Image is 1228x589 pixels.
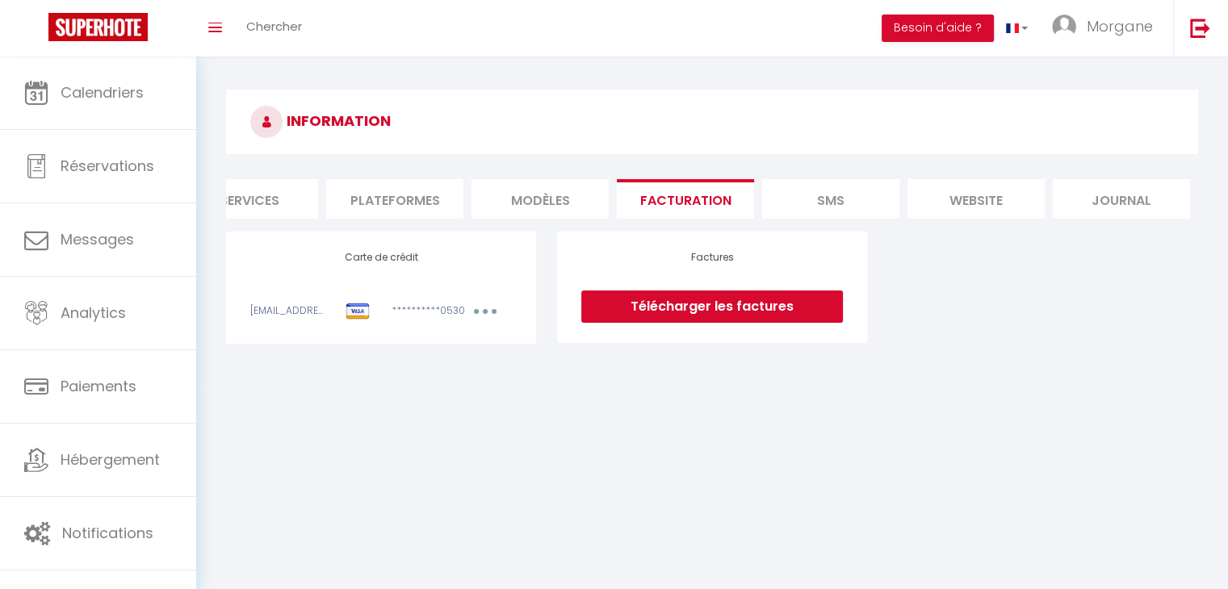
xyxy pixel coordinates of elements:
li: MODÈLES [472,179,609,219]
li: Plateformes [326,179,463,219]
a: Télécharger les factures [581,290,843,323]
span: Chercher [246,18,302,35]
span: Messages [61,229,134,249]
span: Réservations [61,156,154,176]
img: Super Booking [48,13,148,41]
img: credit-card [346,303,370,320]
h3: INFORMATION [226,90,1198,154]
h4: Carte de crédit [250,252,512,263]
span: Hébergement [61,449,160,470]
span: Calendriers [61,82,144,102]
img: ... [1052,15,1076,39]
h4: Factures [581,252,843,263]
span: Notifications [62,523,153,543]
button: Besoin d'aide ? [882,15,994,42]
li: SMS [762,179,899,219]
img: logout [1190,18,1210,38]
li: Journal [1053,179,1190,219]
span: Analytics [61,303,126,323]
li: Services [181,179,318,219]
li: website [907,179,1045,219]
li: Facturation [617,179,754,219]
span: Paiements [61,376,136,396]
div: [EMAIL_ADDRESS][DOMAIN_NAME] [240,303,334,324]
span: Morgane [1087,16,1153,36]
